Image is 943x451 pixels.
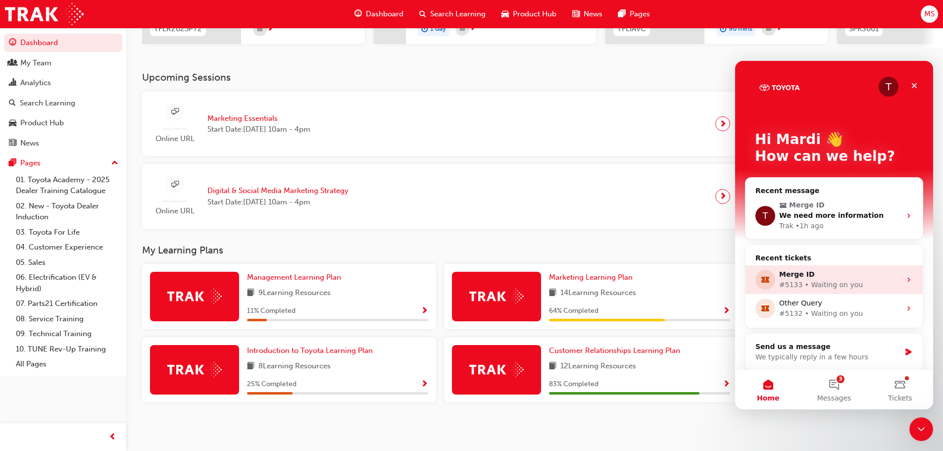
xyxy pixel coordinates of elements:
[617,23,646,35] span: TFLIAVC
[347,4,411,24] a: guage-iconDashboard
[150,133,199,145] span: Online URL
[12,326,122,342] a: 09. Technical Training
[354,8,362,20] span: guage-icon
[766,23,771,35] span: calendar-icon
[12,240,122,255] a: 04. Customer Experience
[719,190,727,203] span: next-icon
[247,305,296,317] span: 11 % Completed
[109,431,116,444] span: prev-icon
[560,360,636,373] span: 12 Learning Resources
[4,134,122,152] a: News
[549,346,680,355] span: Customer Relationships Learning Plan
[430,8,486,20] span: Search Learning
[20,77,51,89] div: Analytics
[9,99,16,108] span: search-icon
[12,311,122,327] a: 08. Service Training
[257,23,262,36] span: calendar-icon
[4,94,122,112] a: Search Learning
[469,362,524,377] img: Trak
[719,117,727,131] span: next-icon
[421,305,428,317] button: Show Progress
[4,32,122,154] button: DashboardMy TeamAnalyticsSearch LearningProduct HubNews
[12,296,122,311] a: 07. Parts21 Certification
[9,119,16,128] span: car-icon
[12,356,122,372] a: All Pages
[572,8,580,20] span: news-icon
[150,205,199,217] span: Online URL
[513,8,556,20] span: Product Hub
[723,307,730,316] span: Show Progress
[9,139,16,148] span: news-icon
[171,179,179,191] span: sessionType_ONLINE_URL-icon
[501,8,509,20] span: car-icon
[584,8,602,20] span: News
[419,8,426,20] span: search-icon
[12,225,122,240] a: 03. Toyota For Life
[4,154,122,172] button: Pages
[549,272,637,283] a: Marketing Learning Plan
[549,360,556,373] span: book-icon
[411,4,494,24] a: search-iconSearch Learning
[549,287,556,300] span: book-icon
[430,23,446,35] span: 1 day
[560,287,636,300] span: 14 Learning Resources
[630,8,650,20] span: Pages
[549,305,598,317] span: 64 % Completed
[723,378,730,391] button: Show Progress
[469,24,477,33] span: next-icon
[494,4,564,24] a: car-iconProduct Hub
[421,380,428,389] span: Show Progress
[247,273,341,282] span: Management Learning Plan
[12,199,122,225] a: 02. New - Toyota Dealer Induction
[723,305,730,317] button: Show Progress
[469,289,524,304] img: Trak
[12,342,122,357] a: 10. TUNE Rev-Up Training
[909,417,933,441] iframe: Intercom live chat
[247,287,254,300] span: book-icon
[729,23,752,35] span: 90 mins
[12,270,122,296] a: 06. Electrification (EV & Hybrid)
[20,117,64,129] div: Product Hub
[267,24,274,33] span: next-icon
[142,72,738,83] h3: Upcoming Sessions
[460,23,465,35] span: calendar-icon
[549,379,598,390] span: 83 % Completed
[618,8,626,20] span: pages-icon
[111,157,118,170] span: up-icon
[720,23,727,36] span: duration-icon
[154,23,202,35] span: TFLR2025PT2
[167,289,222,304] img: Trak
[247,272,345,283] a: Management Learning Plan
[549,273,633,282] span: Marketing Learning Plan
[921,5,938,23] button: MS
[150,100,730,149] a: Online URLMarketing EssentialsStart Date:[DATE] 10am - 4pm
[5,3,84,25] img: Trak
[247,360,254,373] span: book-icon
[207,197,348,208] span: Start Date: [DATE] 10am - 4pm
[12,172,122,199] a: 01. Toyota Academy - 2025 Dealer Training Catalogue
[4,74,122,92] a: Analytics
[258,360,331,373] span: 8 Learning Resources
